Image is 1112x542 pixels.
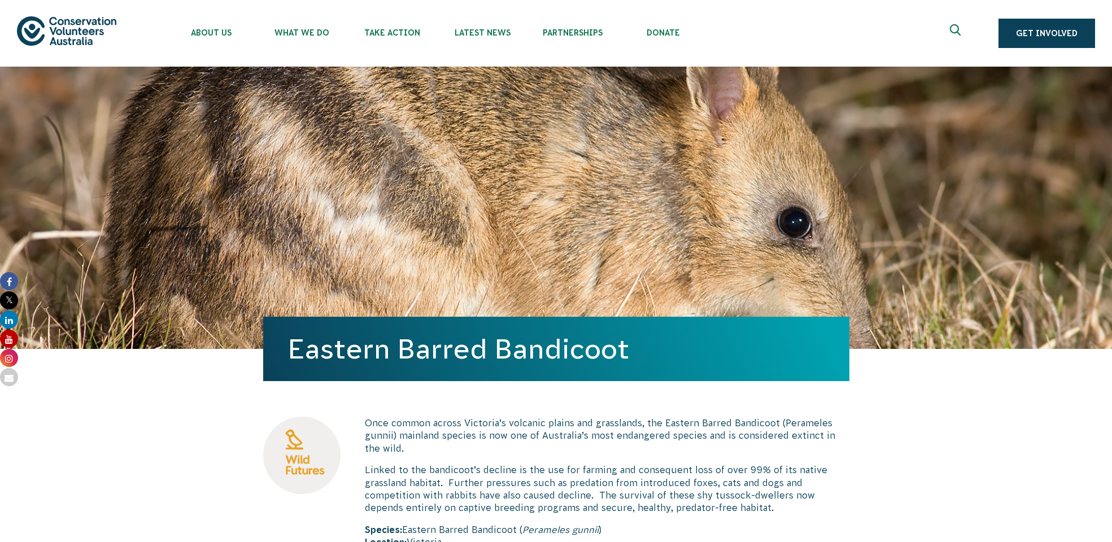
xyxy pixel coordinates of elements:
h1: Eastern Barred Bandicoot [288,334,825,364]
img: logo.svg [17,16,116,45]
span: Expand search box [950,24,964,42]
span: Partnerships [527,28,618,37]
strong: Species: [365,524,402,535]
button: Expand search box Close search box [943,20,970,47]
img: Wild Futures [263,417,341,494]
span: About Us [166,28,256,37]
span: Take Action [347,28,437,37]
span: Donate [618,28,708,37]
a: Get Involved [998,19,1095,48]
span: Latest News [437,28,527,37]
span: What We Do [256,28,347,37]
p: Once common across Victoria’s volcanic plains and grasslands, the Eastern Barred Bandicoot (Peram... [365,417,849,454]
em: Perameles gunnii [522,524,599,535]
p: Linked to the bandicoot’s decline is the use for farming and consequent loss of over 99% of its n... [365,464,849,514]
